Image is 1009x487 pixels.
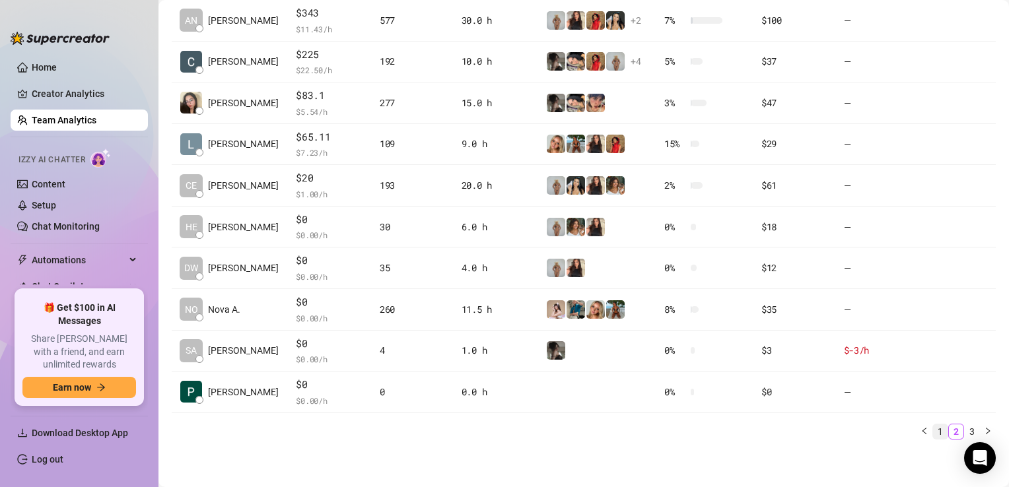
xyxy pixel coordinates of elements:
[22,302,136,327] span: 🎁 Get $100 in AI Messages
[296,63,364,77] span: $ 22.50 /h
[984,427,992,435] span: right
[184,261,198,275] span: DW
[380,96,446,110] div: 277
[567,52,585,71] img: Harley
[761,261,828,275] div: $12
[462,385,531,399] div: 0.0 h
[90,148,111,168] img: AI Chatter
[567,94,585,112] img: Harley
[462,137,531,151] div: 9.0 h
[980,424,996,439] li: Next Page
[836,82,914,124] td: —
[761,13,828,28] div: $100
[586,52,605,71] img: bellatendresse
[180,51,202,73] img: Carl Belotindos
[32,221,100,232] a: Chat Monitoring
[296,212,364,228] span: $0
[664,220,685,234] span: 0 %
[547,94,565,112] img: daiisyjane
[761,178,828,193] div: $61
[462,220,531,234] div: 6.0 h
[208,302,240,317] span: Nova A.
[462,54,531,69] div: 10.0 h
[96,383,106,392] span: arrow-right
[836,247,914,289] td: —
[32,200,56,211] a: Setup
[664,178,685,193] span: 2 %
[11,32,110,45] img: logo-BBDzfeDw.svg
[949,424,963,439] a: 2
[921,427,928,435] span: left
[380,261,446,275] div: 35
[296,88,364,104] span: $83.1
[380,13,446,28] div: 577
[917,424,932,439] button: left
[462,13,531,28] div: 30.0 h
[185,302,198,317] span: NO
[296,394,364,407] span: $ 0.00 /h
[547,176,565,195] img: Barbi
[606,300,625,319] img: Libby
[18,154,85,166] span: Izzy AI Chatter
[380,137,446,151] div: 109
[296,129,364,145] span: $65.11
[296,311,364,325] span: $ 0.00 /h
[380,385,446,399] div: 0
[836,165,914,207] td: —
[547,52,565,71] img: daiisyjane
[567,218,585,236] img: i_want_candy
[208,13,279,28] span: [PERSON_NAME]
[547,341,565,360] img: daiisyjane
[53,382,91,393] span: Earn now
[547,259,565,277] img: Barbi
[586,176,605,195] img: diandradelgado
[547,11,565,30] img: Barbi
[180,92,202,114] img: Joy Gabrielle P…
[606,52,625,71] img: Barbi
[933,424,948,439] a: 1
[462,178,531,193] div: 20.0 h
[208,261,279,275] span: [PERSON_NAME]
[208,54,279,69] span: [PERSON_NAME]
[296,270,364,283] span: $ 0.00 /h
[186,343,197,358] span: SA
[761,96,828,110] div: $47
[631,54,641,69] span: + 4
[964,424,980,439] li: 3
[462,302,531,317] div: 11.5 h
[462,96,531,110] div: 15.0 h
[664,13,685,28] span: 7 %
[208,343,279,358] span: [PERSON_NAME]
[586,218,605,236] img: diandradelgado
[296,336,364,352] span: $0
[462,343,531,358] div: 1.0 h
[606,11,625,30] img: badbree-shoe_lab
[567,300,585,319] img: Eavnc
[844,343,906,358] div: $-3 /h
[296,377,364,393] span: $0
[296,47,364,63] span: $225
[917,424,932,439] li: Previous Page
[32,454,63,465] a: Log out
[462,261,531,275] div: 4.0 h
[180,133,202,155] img: Lorenzo
[567,135,585,153] img: Libby
[586,300,605,319] img: Cara
[547,218,565,236] img: Barbi
[296,352,364,366] span: $ 0.00 /h
[586,11,605,30] img: bellatendresse
[586,135,605,153] img: diandradelgado
[186,220,197,234] span: HE
[380,54,446,69] div: 192
[180,381,202,403] img: Paige
[380,343,446,358] div: 4
[17,282,26,291] img: Chat Copilot
[761,385,828,399] div: $0
[296,187,364,201] span: $ 1.00 /h
[32,179,65,189] a: Content
[17,255,28,265] span: thunderbolt
[186,178,197,193] span: CE
[22,333,136,372] span: Share [PERSON_NAME] with a friend, and earn unlimited rewards
[836,289,914,331] td: —
[208,220,279,234] span: [PERSON_NAME]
